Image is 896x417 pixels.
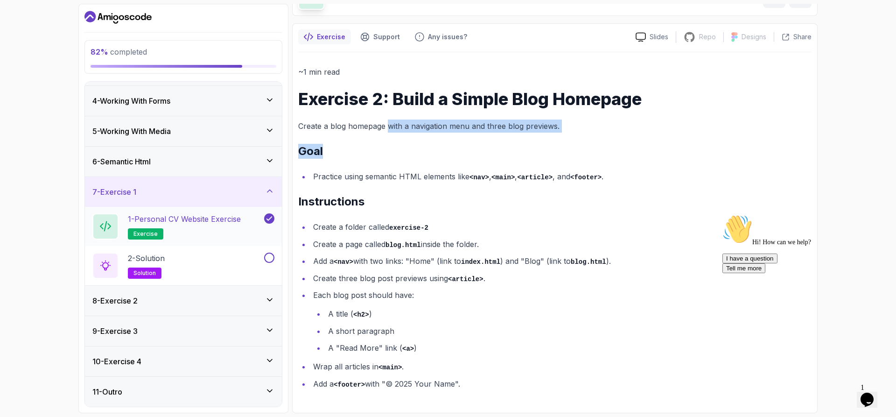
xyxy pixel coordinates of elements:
p: Repo [699,32,716,42]
code: <footer> [570,174,602,181]
li: Each blog post should have: [310,289,812,354]
code: blog.html [385,241,421,249]
li: A "Read More" link ( ) [325,341,812,355]
h2: Instructions [298,194,812,209]
h3: 8 - Exercise 2 [92,295,138,306]
p: Create a blog homepage with a navigation menu and three blog previews. [298,120,812,133]
h3: 10 - Exercise 4 [92,356,141,367]
h3: 9 - Exercise 3 [92,325,138,337]
code: blog.html [571,258,606,266]
code: <article> [448,276,483,283]
h3: 11 - Outro [92,386,122,397]
button: 1-Personal CV Website Exerciseexercise [92,213,274,240]
span: 82 % [91,47,108,57]
button: 4-Working With Forms [85,86,282,116]
li: Create three blog post previews using . [310,272,812,285]
iframe: chat widget [857,380,887,408]
button: notes button [298,29,351,44]
p: ~1 min read [298,65,812,78]
h3: 4 - Working With Forms [92,95,170,106]
p: Any issues? [428,32,467,42]
img: :wave: [4,4,34,34]
button: 7-Exercise 1 [85,177,282,207]
p: Slides [650,32,668,42]
h3: 5 - Working With Media [92,126,171,137]
li: Create a folder called [310,220,812,234]
code: <h2> [353,311,369,318]
button: Share [774,32,812,42]
p: Support [373,32,400,42]
button: I have a question [4,43,59,53]
li: A short paragraph [325,325,812,338]
span: solution [133,269,156,277]
li: Practice using semantic HTML elements like , , , and . [310,170,812,184]
a: Slides [628,32,676,42]
h1: Exercise 2: Build a Simple Blog Homepage [298,90,812,108]
div: 👋Hi! How can we help?I have a questionTell me more [4,4,172,63]
span: Hi! How can we help? [4,28,92,35]
li: A title ( ) [325,307,812,321]
p: 1 - Personal CV Website Exercise [128,213,241,225]
code: exercise-2 [389,224,428,232]
span: completed [91,47,147,57]
li: Add a with two links: "Home" (link to ) and "Blog" (link to ). [310,254,812,268]
a: Dashboard [84,10,152,25]
button: Feedback button [409,29,473,44]
p: Exercise [317,32,345,42]
button: 8-Exercise 2 [85,286,282,316]
h3: 7 - Exercise 1 [92,186,136,198]
code: <main> [378,364,402,371]
li: Add a with "© 2025 Your Name". [310,377,812,391]
code: <article> [517,174,553,181]
li: Create a page called inside the folder. [310,238,812,251]
button: 10-Exercise 4 [85,346,282,376]
h3: 6 - Semantic Html [92,156,151,167]
code: <nav> [334,258,353,266]
p: 2 - Solution [128,253,165,264]
li: Wrap all articles in . [310,360,812,374]
button: 11-Outro [85,377,282,407]
code: <a> [402,345,414,353]
button: 6-Semantic Html [85,147,282,177]
iframe: chat widget [719,211,887,375]
button: 9-Exercise 3 [85,316,282,346]
code: <nav> [469,174,489,181]
span: exercise [133,230,158,238]
p: Designs [742,32,766,42]
button: Tell me more [4,53,47,63]
h2: Goal [298,144,812,159]
code: index.html [461,258,500,266]
button: 2-Solutionsolution [92,253,274,279]
button: 5-Working With Media [85,116,282,146]
code: <main> [491,174,515,181]
button: Support button [355,29,406,44]
code: <footer> [334,381,365,389]
p: Share [793,32,812,42]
